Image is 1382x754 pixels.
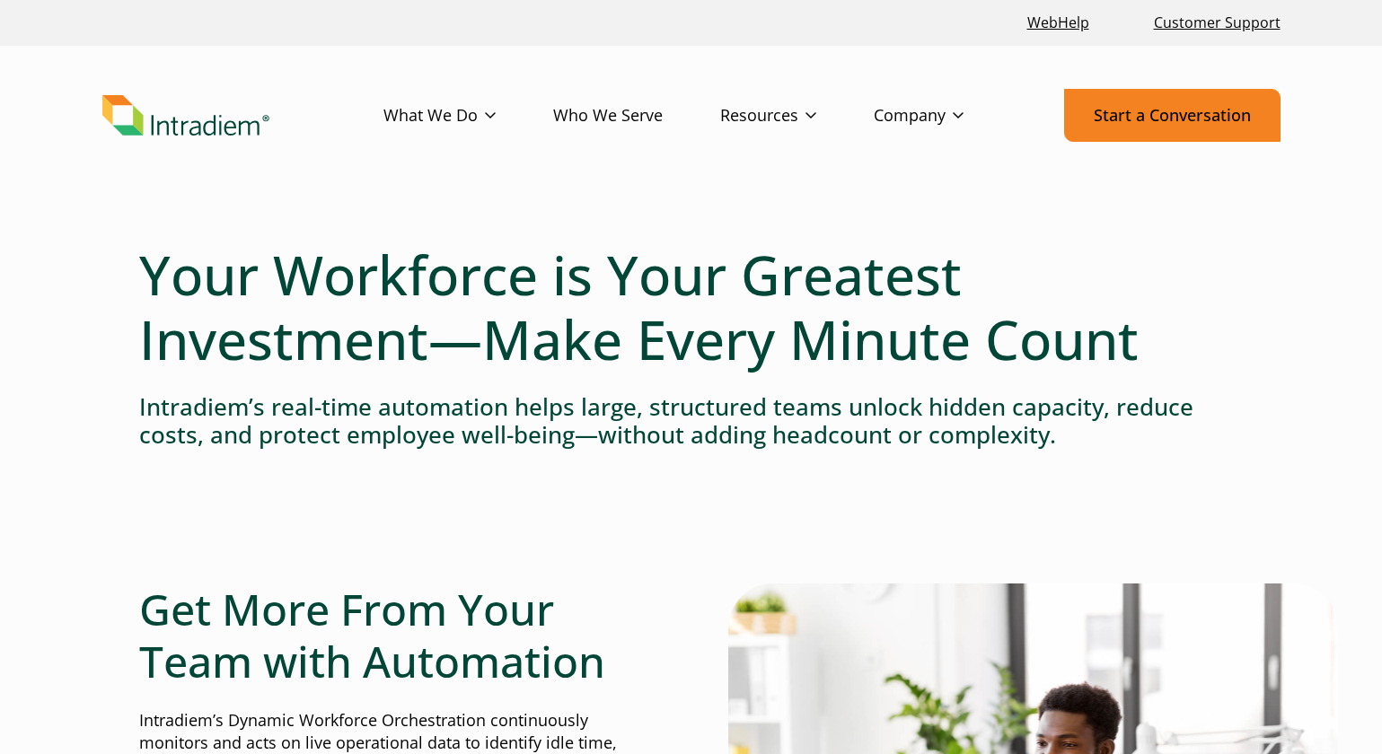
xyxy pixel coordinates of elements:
[553,90,720,142] a: Who We Serve
[102,95,383,136] a: Link to homepage of Intradiem
[139,242,1244,372] h1: Your Workforce is Your Greatest Investment—Make Every Minute Count
[1020,4,1096,42] a: Link opens in a new window
[720,90,874,142] a: Resources
[383,90,553,142] a: What We Do
[1064,89,1281,142] a: Start a Conversation
[102,95,269,136] img: Intradiem
[874,90,1021,142] a: Company
[139,583,655,687] h2: Get More From Your Team with Automation
[139,393,1244,449] h4: Intradiem’s real-time automation helps large, structured teams unlock hidden capacity, reduce cos...
[1147,4,1288,42] a: Customer Support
